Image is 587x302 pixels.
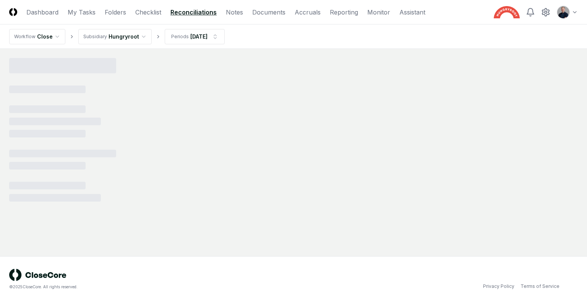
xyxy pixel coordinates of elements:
[9,284,293,290] div: © 2025 CloseCore. All rights reserved.
[190,32,208,40] div: [DATE]
[9,8,17,16] img: Logo
[226,8,243,17] a: Notes
[9,29,225,44] nav: breadcrumb
[135,8,161,17] a: Checklist
[165,29,225,44] button: Periods[DATE]
[367,8,390,17] a: Monitor
[399,8,425,17] a: Assistant
[14,33,36,40] div: Workflow
[494,6,520,18] img: Hungryroot logo
[295,8,321,17] a: Accruals
[171,33,189,40] div: Periods
[105,8,126,17] a: Folders
[557,6,569,18] img: ACg8ocLvq7MjQV6RZF1_Z8o96cGG_vCwfvrLdMx8PuJaibycWA8ZaAE=s96-c
[9,269,66,281] img: logo
[170,8,217,17] a: Reconciliations
[83,33,107,40] div: Subsidiary
[483,283,514,290] a: Privacy Policy
[330,8,358,17] a: Reporting
[68,8,96,17] a: My Tasks
[26,8,58,17] a: Dashboard
[252,8,285,17] a: Documents
[521,283,559,290] a: Terms of Service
